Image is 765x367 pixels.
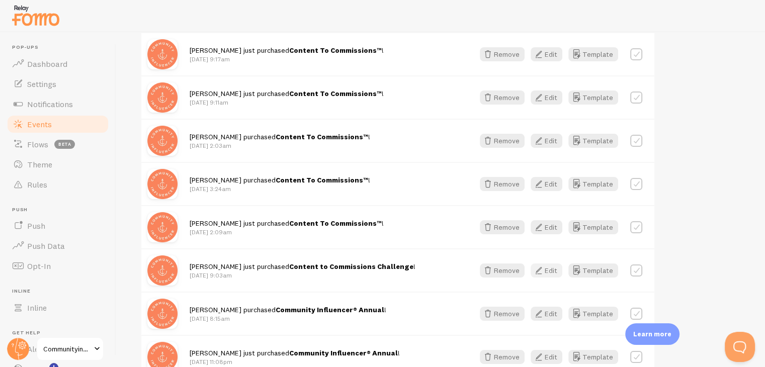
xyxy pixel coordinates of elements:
img: WT33bcrTO2Mgbk9I0kmg [147,169,178,199]
button: Edit [531,47,562,61]
span: Notifications [27,99,73,109]
button: Template [568,177,618,191]
button: Remove [480,350,525,364]
strong: Community Influencer® Annual [276,305,384,314]
p: [DATE] 9:03am [190,271,415,280]
a: Edit [531,177,568,191]
span: [PERSON_NAME] just purchased ! [190,262,415,271]
a: Edit [531,263,568,278]
a: Edit [531,220,568,234]
iframe: Help Scout Beacon - Open [725,332,755,362]
p: [DATE] 2:09am [190,228,384,236]
span: Get Help [12,330,110,336]
button: Remove [480,177,525,191]
a: Settings [6,74,110,94]
p: [DATE] 8:15am [190,314,386,323]
a: Communityinfluencer [36,337,104,361]
button: Edit [531,220,562,234]
button: Template [568,220,618,234]
span: [PERSON_NAME] purchased ! [190,305,386,314]
a: Inline [6,298,110,318]
img: WT33bcrTO2Mgbk9I0kmg [147,126,178,156]
span: Inline [27,303,47,313]
a: Flows beta [6,134,110,154]
strong: Content To Commissions™ [289,89,382,98]
span: Dashboard [27,59,67,69]
span: [PERSON_NAME] just purchased ! [190,46,384,55]
span: Rules [27,179,47,190]
span: Theme [27,159,52,169]
span: Inline [12,288,110,295]
span: Flows [27,139,48,149]
img: WT33bcrTO2Mgbk9I0kmg [147,39,178,69]
button: Template [568,47,618,61]
span: Communityinfluencer [43,343,91,355]
span: beta [54,140,75,149]
strong: Content To Commissions™ [276,175,368,185]
p: [DATE] 11:08pm [190,357,400,366]
span: [PERSON_NAME] just purchased ! [190,89,384,98]
button: Remove [480,47,525,61]
div: Learn more [625,323,679,345]
a: Opt-In [6,256,110,276]
span: [PERSON_NAME] just purchased ! [190,348,400,357]
button: Template [568,134,618,148]
button: Edit [531,307,562,321]
img: WT33bcrTO2Mgbk9I0kmg [147,82,178,113]
a: Events [6,114,110,134]
span: Events [27,119,52,129]
button: Edit [531,90,562,105]
strong: Community Influencer® Annual [289,348,398,357]
button: Edit [531,263,562,278]
button: Template [568,307,618,321]
span: Opt-In [27,261,51,271]
p: [DATE] 9:17am [190,55,384,63]
button: Edit [531,350,562,364]
a: Edit [531,134,568,148]
button: Edit [531,177,562,191]
span: [PERSON_NAME] purchased ! [190,175,370,185]
span: Push Data [27,241,65,251]
button: Remove [480,307,525,321]
a: Edit [531,47,568,61]
button: Template [568,90,618,105]
strong: Content To Commissions™ [289,219,382,228]
p: Learn more [633,329,671,339]
a: Rules [6,174,110,195]
button: Remove [480,263,525,278]
span: Push [12,207,110,213]
strong: Content To Commissions™ [289,46,382,55]
button: Remove [480,90,525,105]
span: Settings [27,79,56,89]
button: Remove [480,134,525,148]
button: Remove [480,220,525,234]
a: Edit [531,90,568,105]
p: [DATE] 2:03am [190,141,370,150]
strong: Content To Commissions™ [276,132,368,141]
button: Edit [531,134,562,148]
a: Theme [6,154,110,174]
span: Pop-ups [12,44,110,51]
button: Template [568,350,618,364]
a: Dashboard [6,54,110,74]
button: Template [568,263,618,278]
img: WT33bcrTO2Mgbk9I0kmg [147,299,178,329]
a: Edit [531,307,568,321]
strong: Content to Commissions Challenge [289,262,413,271]
span: Push [27,221,45,231]
p: [DATE] 3:24am [190,185,370,193]
a: Notifications [6,94,110,114]
img: WT33bcrTO2Mgbk9I0kmg [147,212,178,242]
img: fomo-relay-logo-orange.svg [11,3,61,28]
p: [DATE] 9:11am [190,98,384,107]
span: [PERSON_NAME] just purchased ! [190,219,384,228]
a: Edit [531,350,568,364]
